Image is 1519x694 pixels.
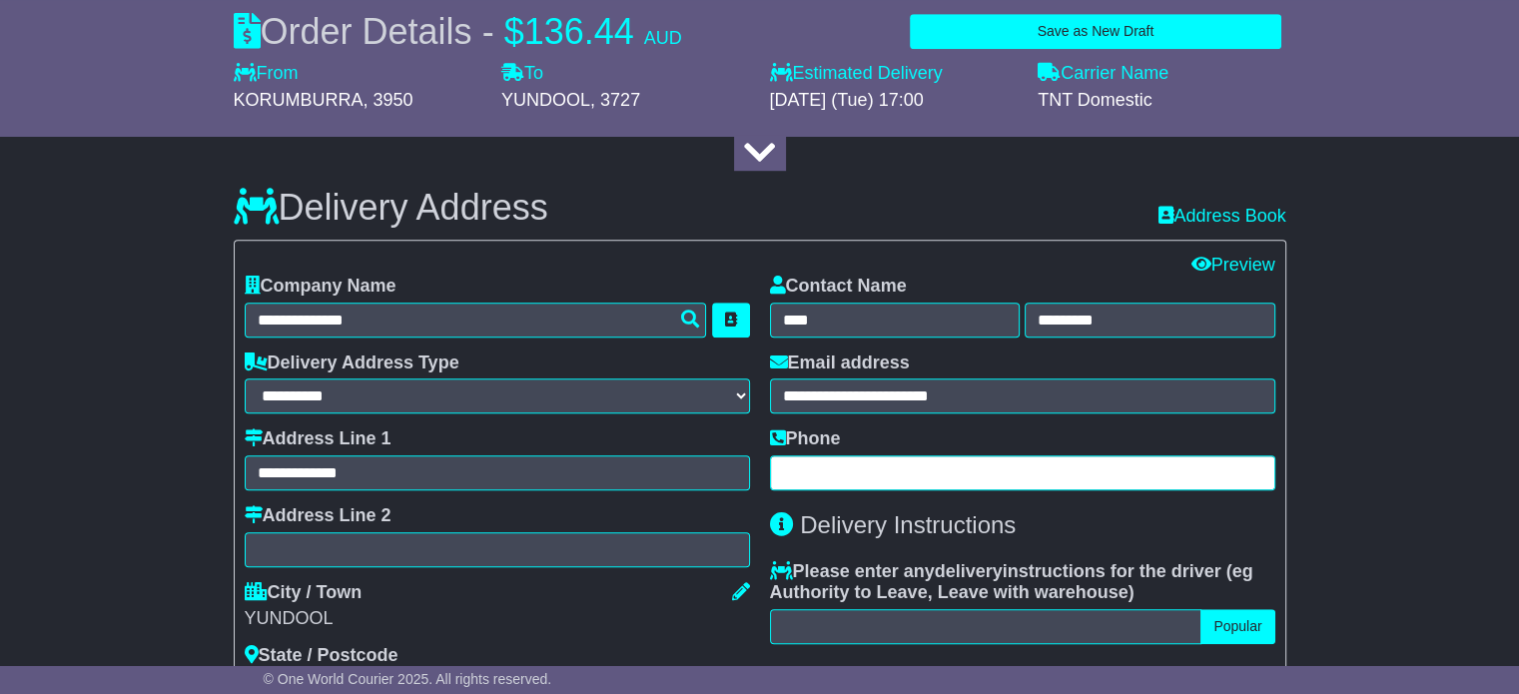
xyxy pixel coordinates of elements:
div: YUNDOOL [245,608,750,630]
h3: Delivery Address [234,188,548,228]
label: Company Name [245,276,396,298]
a: Address Book [1157,206,1285,226]
div: [DATE] (Tue) 17:00 [770,90,1019,112]
label: Contact Name [770,276,907,298]
span: Delivery Instructions [800,511,1016,538]
label: City / Town [245,582,363,604]
label: From [234,63,299,85]
div: TNT Domestic [1038,90,1286,112]
label: Delivery Address Type [245,352,459,374]
span: YUNDOOL [501,90,590,110]
span: AUD [644,28,682,48]
span: , 3727 [590,90,640,110]
label: Address Line 2 [245,505,391,527]
label: Phone [770,428,841,450]
span: eg Authority to Leave, Leave with warehouse [770,561,1253,603]
div: Order Details - [234,10,682,53]
label: Email address [770,352,910,374]
span: delivery [935,561,1003,581]
label: Address Line 1 [245,428,391,450]
label: State / Postcode [245,645,398,667]
button: Popular [1200,609,1274,644]
label: Carrier Name [1038,63,1168,85]
button: Save as New Draft [910,14,1280,49]
span: © One World Courier 2025. All rights reserved. [264,671,552,687]
span: 136.44 [524,11,634,52]
span: KORUMBURRA [234,90,364,110]
span: $ [504,11,524,52]
label: To [501,63,543,85]
label: Estimated Delivery [770,63,1019,85]
span: , 3950 [364,90,413,110]
label: Please enter any instructions for the driver ( ) [770,561,1275,604]
a: Preview [1190,255,1274,275]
